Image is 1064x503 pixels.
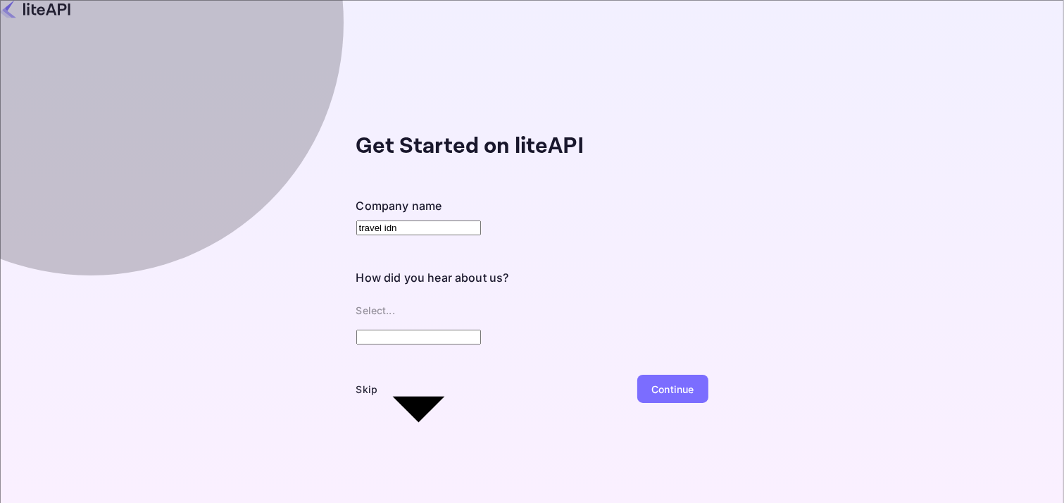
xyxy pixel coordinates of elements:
[651,382,694,397] div: Continue
[356,303,481,318] div: Without label
[356,303,481,318] p: Select...
[356,130,638,163] div: Get Started on liteAPI
[356,269,509,286] div: How did you hear about us?
[356,197,442,214] div: Company name
[356,382,378,397] div: Skip
[356,221,481,235] input: Company name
